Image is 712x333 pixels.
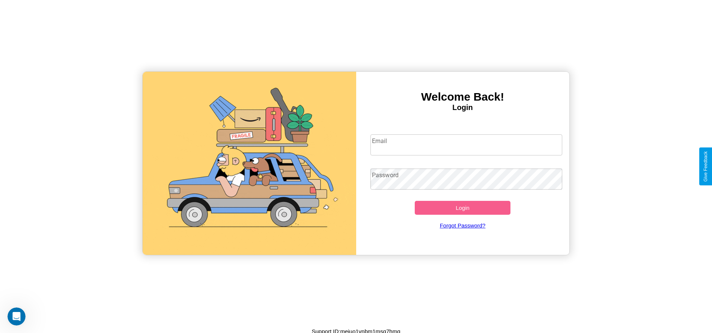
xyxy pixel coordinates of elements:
[703,151,708,182] div: Give Feedback
[356,103,569,112] h4: Login
[143,72,356,255] img: gif
[356,90,569,103] h3: Welcome Back!
[415,201,511,215] button: Login
[367,215,558,236] a: Forgot Password?
[8,307,26,325] iframe: Intercom live chat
